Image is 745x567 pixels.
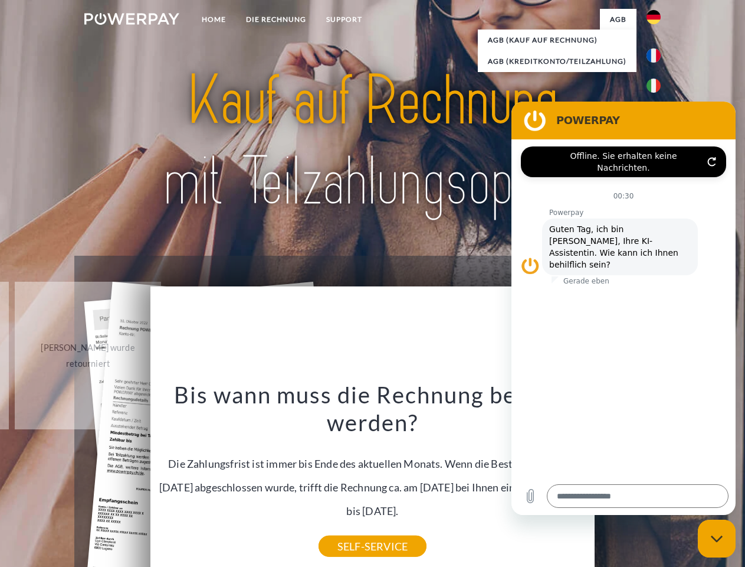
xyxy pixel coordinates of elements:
[646,10,661,24] img: de
[22,340,155,372] div: [PERSON_NAME] wurde retourniert
[511,102,736,515] iframe: Messaging-Fenster
[316,9,372,30] a: SUPPORT
[192,9,236,30] a: Home
[113,57,632,226] img: title-powerpay_de.svg
[478,30,636,51] a: AGB (Kauf auf Rechnung)
[157,380,588,437] h3: Bis wann muss die Rechnung bezahlt werden?
[157,380,588,546] div: Die Zahlungsfrist ist immer bis Ende des aktuellen Monats. Wenn die Bestellung z.B. am [DATE] abg...
[698,520,736,558] iframe: Schaltfläche zum Öffnen des Messaging-Fensters; Konversation läuft
[319,536,426,557] a: SELF-SERVICE
[236,9,316,30] a: DIE RECHNUNG
[646,48,661,63] img: fr
[646,79,661,93] img: it
[478,51,636,72] a: AGB (Kreditkonto/Teilzahlung)
[600,9,636,30] a: agb
[84,13,179,25] img: logo-powerpay-white.svg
